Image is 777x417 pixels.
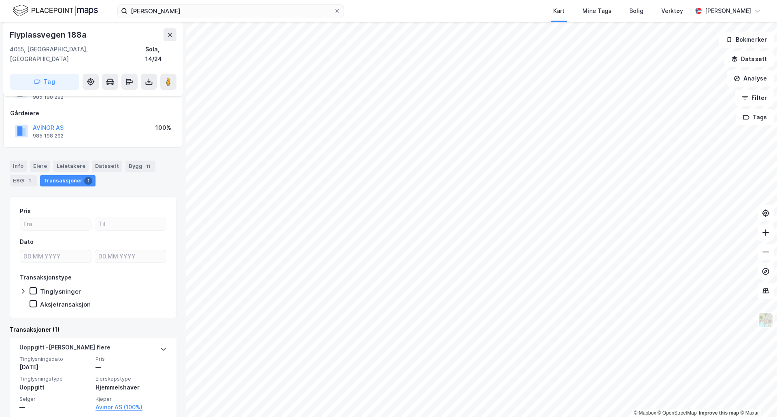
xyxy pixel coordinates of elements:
span: Eierskapstype [96,375,167,382]
div: Info [10,161,27,172]
div: Kontrollprogram for chat [737,378,777,417]
div: Transaksjonstype [20,273,72,282]
div: Transaksjoner [40,175,96,186]
div: Flyplassvegen 188a [10,28,88,41]
input: Fra [20,218,91,230]
img: logo.f888ab2527a4732fd821a326f86c7f29.svg [13,4,98,18]
div: Sola, 14/24 [145,44,176,64]
button: Tag [10,74,79,90]
div: Mine Tags [582,6,611,16]
input: DD.MM.YYYY [20,250,91,262]
a: Improve this map [699,410,739,416]
div: [DATE] [19,362,91,372]
input: DD.MM.YYYY [95,250,166,262]
span: Kjøper [96,396,167,402]
div: Eiere [30,161,50,172]
div: Bygg [125,161,155,172]
div: Uoppgitt [19,383,91,392]
div: Aksjetransaksjon [40,301,91,308]
div: Verktøy [661,6,683,16]
button: Datasett [724,51,774,67]
div: 1 [25,177,34,185]
img: Z [758,312,773,328]
div: Pris [20,206,31,216]
div: Bolig [629,6,643,16]
div: Datasett [92,161,122,172]
div: Transaksjoner (1) [10,325,176,334]
div: Dato [20,237,34,247]
a: OpenStreetMap [658,410,697,416]
span: Tinglysningsdato [19,356,91,362]
div: Kart [553,6,565,16]
button: Bokmerker [719,32,774,48]
button: Filter [735,90,774,106]
div: [PERSON_NAME] [705,6,751,16]
button: Analyse [727,70,774,87]
a: Avinor AS (100%) [96,402,167,412]
input: Til [95,218,166,230]
div: Gårdeiere [10,108,176,118]
div: — [19,402,91,412]
span: Selger [19,396,91,402]
div: 1 [84,177,92,185]
div: ESG [10,175,37,186]
div: 11 [144,162,152,170]
div: — [96,362,167,372]
span: Tinglysningstype [19,375,91,382]
div: 985 198 292 [33,94,64,100]
div: Tinglysninger [40,288,81,295]
div: 100% [155,123,171,133]
div: Uoppgitt - [PERSON_NAME] flere [19,343,110,356]
input: Søk på adresse, matrikkel, gårdeiere, leietakere eller personer [127,5,334,17]
iframe: Chat Widget [737,378,777,417]
button: Tags [736,109,774,125]
div: 985 198 292 [33,133,64,139]
div: Leietakere [53,161,89,172]
a: Mapbox [634,410,656,416]
span: Pris [96,356,167,362]
div: 4055, [GEOGRAPHIC_DATA], [GEOGRAPHIC_DATA] [10,44,145,64]
div: Hjemmelshaver [96,383,167,392]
